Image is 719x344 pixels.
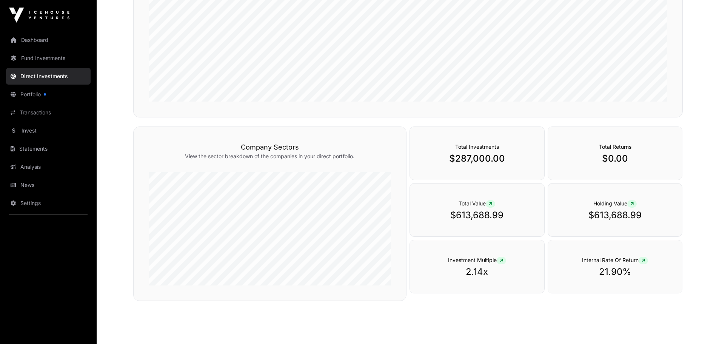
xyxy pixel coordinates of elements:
p: $0.00 [563,153,667,165]
span: Holding Value [593,200,637,207]
span: Total Returns [599,143,631,150]
a: Direct Investments [6,68,91,85]
p: View the sector breakdown of the companies in your direct portfolio. [149,153,391,160]
p: $613,688.99 [425,209,529,221]
a: Analysis [6,159,91,175]
span: Investment Multiple [448,257,506,263]
img: Icehouse Ventures Logo [9,8,69,23]
p: $613,688.99 [563,209,667,221]
a: Settings [6,195,91,211]
span: Total Value [459,200,495,207]
a: News [6,177,91,193]
a: Transactions [6,104,91,121]
a: Fund Investments [6,50,91,66]
span: Total Investments [455,143,499,150]
a: Portfolio [6,86,91,103]
p: $287,000.00 [425,153,529,165]
a: Dashboard [6,32,91,48]
iframe: Chat Widget [681,308,719,344]
p: 2.14x [425,266,529,278]
p: 21.90% [563,266,667,278]
span: Internal Rate Of Return [582,257,648,263]
a: Statements [6,140,91,157]
a: Invest [6,122,91,139]
h3: Company Sectors [149,142,391,153]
